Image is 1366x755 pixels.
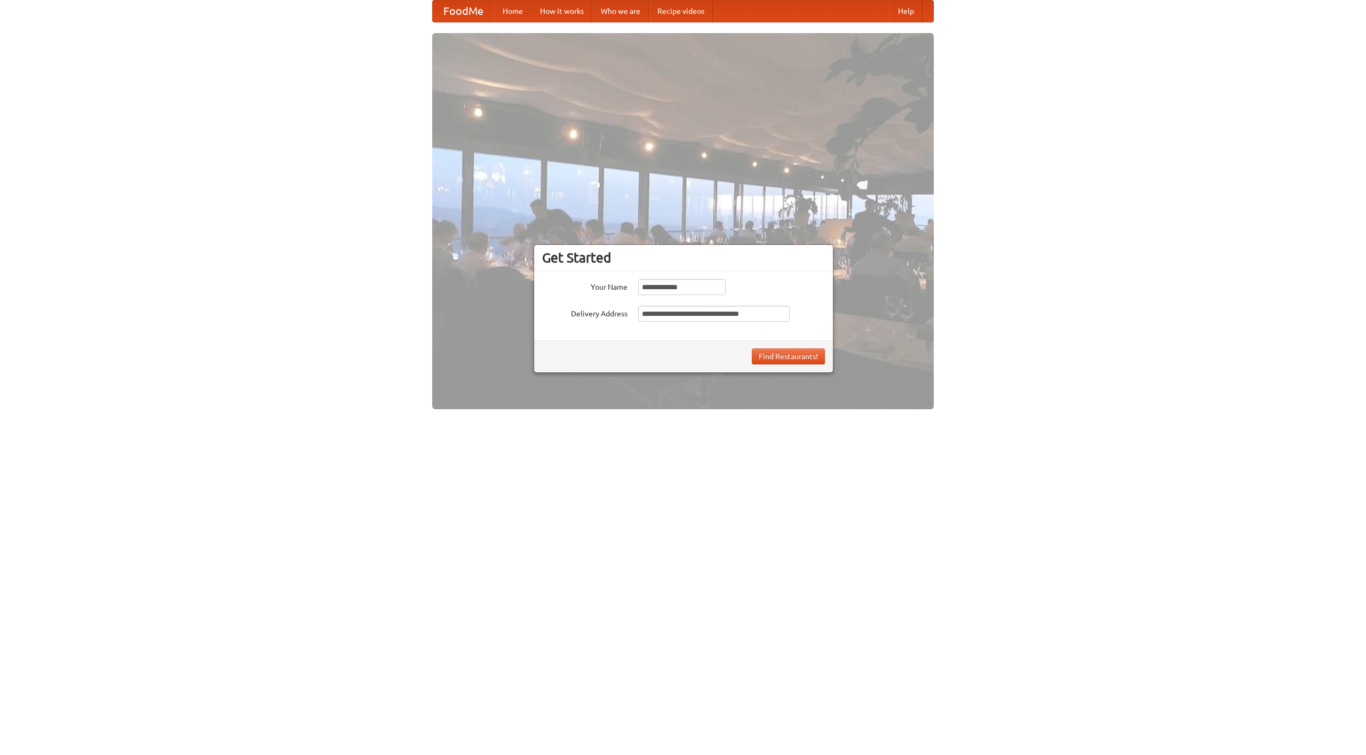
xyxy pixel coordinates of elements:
h3: Get Started [542,250,825,266]
label: Your Name [542,279,628,292]
a: Home [494,1,531,22]
a: FoodMe [433,1,494,22]
button: Find Restaurants! [752,348,825,364]
a: How it works [531,1,592,22]
label: Delivery Address [542,306,628,319]
a: Help [890,1,923,22]
a: Who we are [592,1,649,22]
a: Recipe videos [649,1,713,22]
